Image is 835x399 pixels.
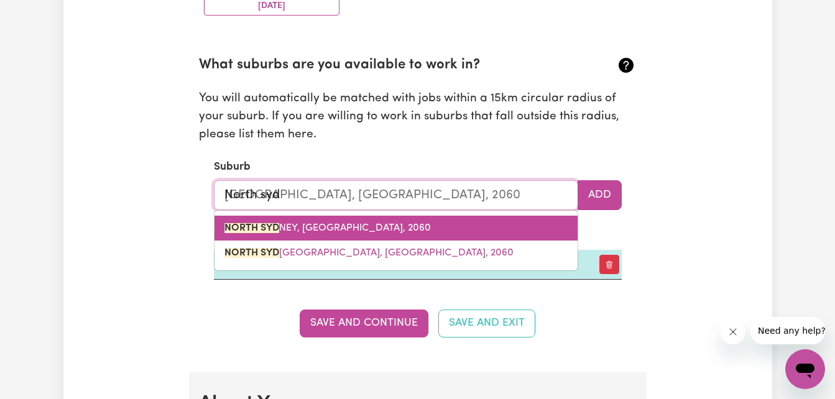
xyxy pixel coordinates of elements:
button: Add to preferred suburbs [578,180,622,210]
span: [GEOGRAPHIC_DATA], [GEOGRAPHIC_DATA], 2060 [224,248,514,258]
label: Suburb [214,159,251,175]
span: Need any help? [7,9,75,19]
iframe: Close message [721,319,745,344]
p: You will automatically be matched with jobs within a 15km circular radius of your suburb. If you ... [199,90,637,144]
input: e.g. North Bondi, New South Wales [214,180,578,210]
h2: What suburbs are you available to work in? [199,57,564,74]
button: Save and Continue [300,310,428,337]
iframe: Button to launch messaging window [785,349,825,389]
span: NEY, [GEOGRAPHIC_DATA], 2060 [224,223,431,233]
button: Save and Exit [438,310,535,337]
a: NORTH SYDNEY, New South Wales, 2060 [215,216,578,241]
div: menu-options [214,210,578,271]
a: NORTH SYDNEY SHOPPINGWORLD, New South Wales, 2060 [215,241,578,265]
iframe: Message from company [750,317,825,344]
mark: NORTH SYD [224,223,279,233]
mark: NORTH SYD [224,248,279,258]
button: Remove preferred suburb [599,255,619,274]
